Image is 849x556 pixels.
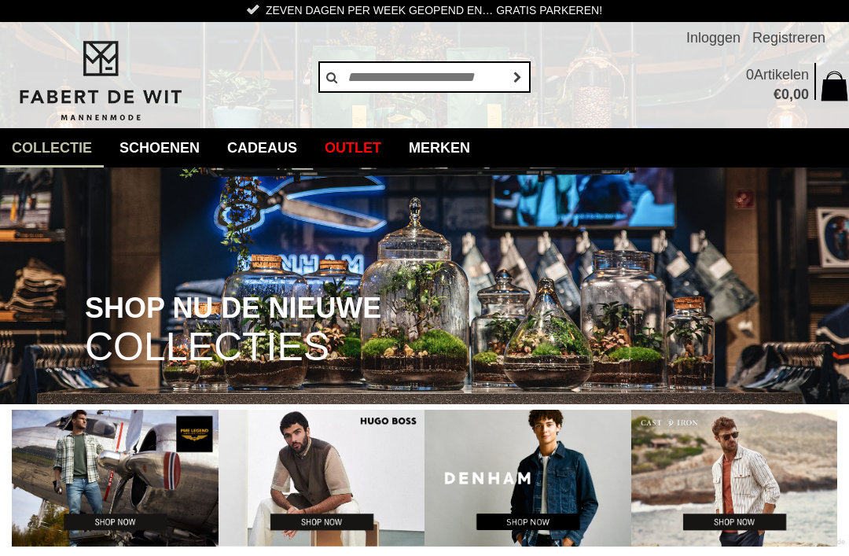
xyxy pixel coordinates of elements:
a: Merken [397,128,482,168]
a: Inloggen [686,22,741,53]
span: SHOP NU DE NIEUWE [85,293,381,323]
img: Hugo Boss [219,410,425,547]
a: Outlet [313,128,393,168]
a: Schoenen [108,128,211,168]
a: Registreren [752,22,825,53]
img: PME [12,410,219,547]
span: € [774,87,781,102]
img: Denham [424,410,631,547]
span: 0 [781,87,789,102]
span: COLLECTIES [85,327,329,367]
span: Artikelen [754,67,809,83]
span: 0 [746,67,754,83]
img: Fabert de Wit [12,39,189,123]
img: Cast Iron [631,410,838,547]
span: , [789,87,793,102]
a: Cadeaus [215,128,309,168]
span: 00 [793,87,809,102]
